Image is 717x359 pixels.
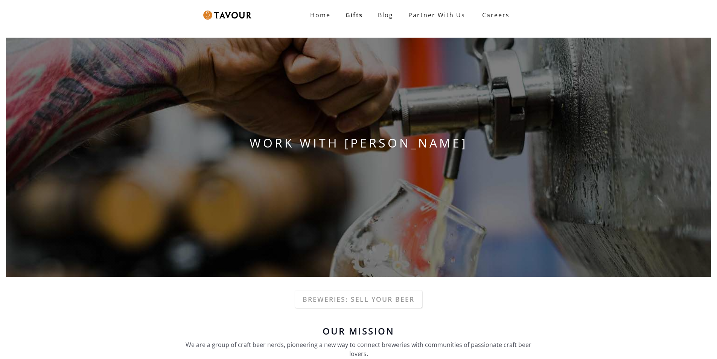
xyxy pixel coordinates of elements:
h1: WORK WITH [PERSON_NAME] [6,134,711,152]
a: Blog [370,8,401,23]
strong: Home [310,11,330,19]
h6: Our Mission [182,327,536,336]
a: Gifts [338,8,370,23]
a: Home [303,8,338,23]
strong: Careers [482,8,510,23]
a: Partner With Us [401,8,473,23]
a: Breweries: Sell your beer [295,291,422,308]
a: Careers [473,5,515,26]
